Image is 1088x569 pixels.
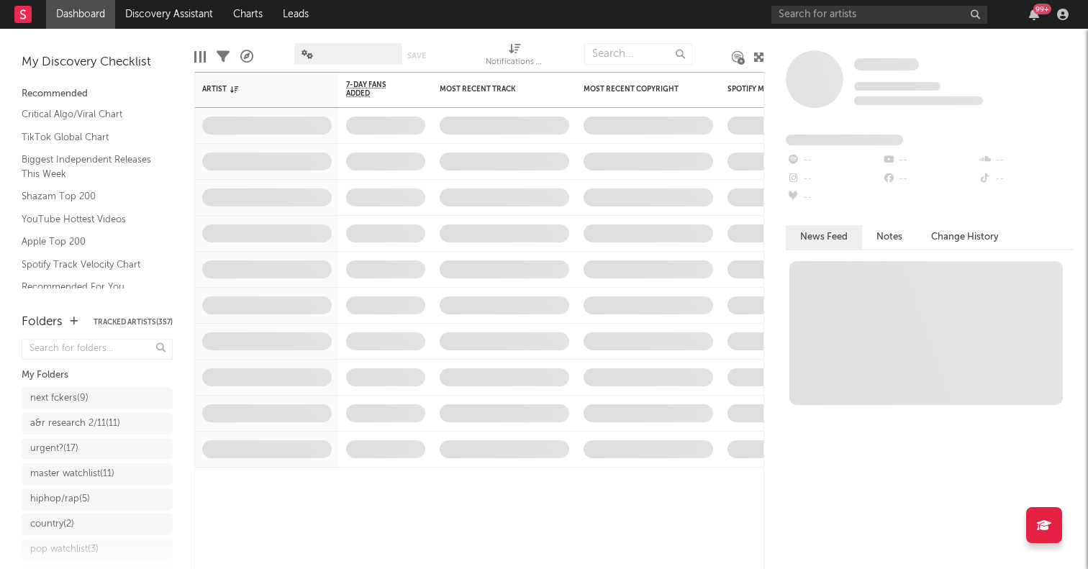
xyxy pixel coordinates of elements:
div: -- [881,151,977,170]
button: Tracked Artists(357) [94,319,173,326]
div: Notifications (Artist) [486,36,543,78]
div: -- [786,188,881,207]
a: Some Artist [854,58,919,72]
a: hiphop/rap(5) [22,488,173,510]
button: Change History [917,225,1013,249]
button: Save [407,52,426,60]
div: -- [881,170,977,188]
a: Spotify Track Velocity Chart [22,257,158,273]
div: pop watchlist ( 3 ) [30,541,99,558]
span: Fans Added by Platform [786,135,903,145]
div: My Folders [22,367,173,384]
div: My Discovery Checklist [22,54,173,71]
div: Edit Columns [194,36,206,78]
span: Tracking Since: [DATE] [854,82,940,91]
a: Shazam Top 200 [22,188,158,204]
a: Apple Top 200 [22,234,158,250]
button: News Feed [786,225,862,249]
a: urgent?(17) [22,438,173,460]
button: 99+ [1029,9,1039,20]
span: 7-Day Fans Added [346,81,404,98]
div: Most Recent Copyright [584,85,692,94]
div: -- [978,151,1074,170]
input: Search for artists [771,6,987,24]
span: Some Artist [854,58,919,70]
a: next fckers(9) [22,388,173,409]
div: Recommended [22,86,173,103]
div: Notifications (Artist) [486,54,543,71]
div: A&R Pipeline [240,36,253,78]
div: Folders [22,314,63,331]
div: -- [978,170,1074,188]
input: Search... [584,43,692,65]
a: pop watchlist(3) [22,539,173,560]
div: 99 + [1033,4,1051,14]
div: a&r research 2/11 ( 11 ) [30,415,120,432]
a: Biggest Independent Releases This Week [22,152,158,181]
div: master watchlist ( 11 ) [30,465,114,483]
div: urgent? ( 17 ) [30,440,78,458]
a: country(2) [22,514,173,535]
a: Recommended For You [22,279,158,295]
div: next fckers ( 9 ) [30,390,89,407]
a: a&r research 2/11(11) [22,413,173,434]
div: Most Recent Track [440,85,548,94]
a: master watchlist(11) [22,463,173,485]
a: Critical Algo/Viral Chart [22,106,158,122]
span: 0 fans last week [854,96,983,105]
div: -- [786,170,881,188]
a: TikTok Global Chart [22,129,158,145]
div: country ( 2 ) [30,516,74,533]
button: Notes [862,225,917,249]
input: Search for folders... [22,339,173,360]
div: -- [786,151,881,170]
div: Spotify Monthly Listeners [727,85,835,94]
div: Filters [217,36,230,78]
div: Artist [202,85,310,94]
a: YouTube Hottest Videos [22,211,158,227]
div: hiphop/rap ( 5 ) [30,491,90,508]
